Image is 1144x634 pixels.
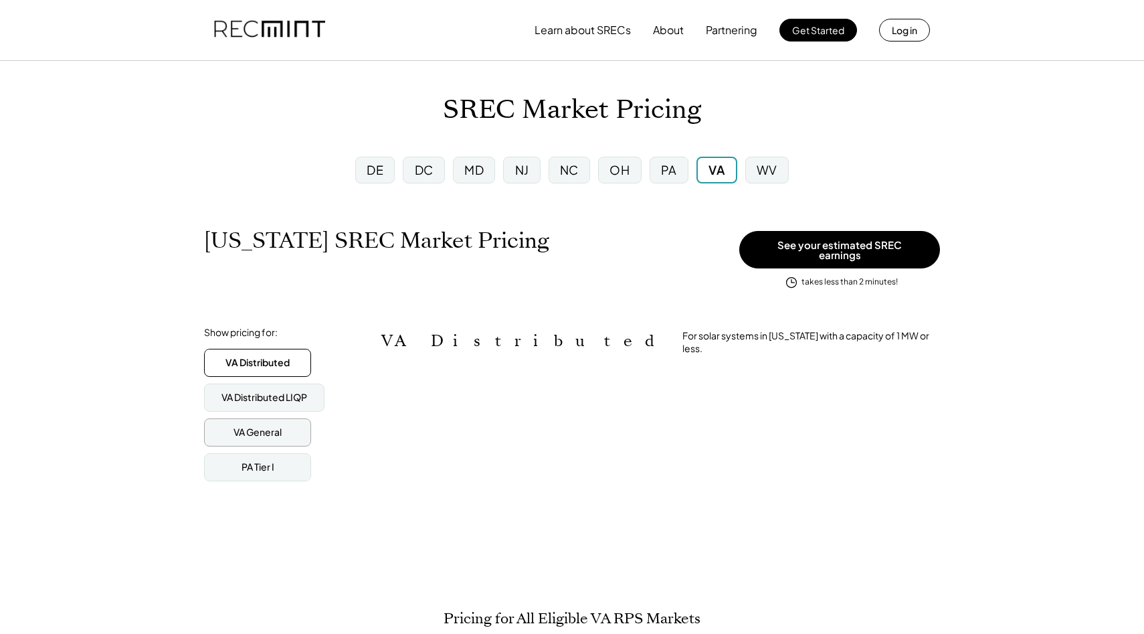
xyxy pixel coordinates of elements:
[415,161,434,178] div: DC
[779,19,857,42] button: Get Started
[515,161,529,178] div: NJ
[560,161,579,178] div: NC
[661,161,677,178] div: PA
[444,610,700,627] h2: Pricing for All Eligible VA RPS Markets
[221,391,307,404] div: VA Distributed LIQP
[757,161,777,178] div: WV
[879,19,930,42] button: Log in
[801,276,898,288] div: takes less than 2 minutes!
[464,161,484,178] div: MD
[204,326,278,339] div: Show pricing for:
[609,161,630,178] div: OH
[204,228,549,254] h1: [US_STATE] SREC Market Pricing
[225,356,290,370] div: VA Distributed
[367,161,383,178] div: DE
[739,231,940,268] button: See your estimated SREC earnings
[233,426,282,439] div: VA General
[443,94,701,126] h1: SREC Market Pricing
[535,17,631,44] button: Learn about SRECs
[708,161,725,178] div: VA
[682,329,940,355] div: For solar systems in [US_STATE] with a capacity of 1 MW or less.
[706,17,757,44] button: Partnering
[653,17,684,44] button: About
[381,331,662,351] h2: VA Distributed
[214,7,325,53] img: recmint-logotype%403x.png
[242,461,274,474] div: PA Tier I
